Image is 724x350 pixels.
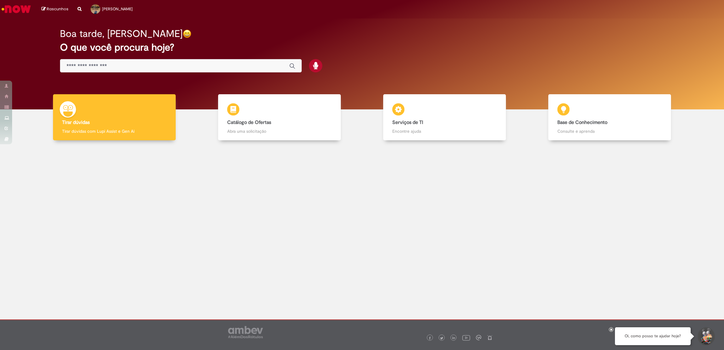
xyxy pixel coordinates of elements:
[42,6,68,12] a: Rascunhos
[227,119,271,125] b: Catálogo de Ofertas
[462,334,470,342] img: logo_footer_youtube.png
[557,119,607,125] b: Base de Conhecimento
[392,119,423,125] b: Serviços de TI
[527,94,692,141] a: Base de Conhecimento Consulte e aprenda
[1,3,32,15] img: ServiceNow
[32,94,197,141] a: Tirar dúvidas Tirar dúvidas com Lupi Assist e Gen Ai
[62,128,166,134] p: Tirar dúvidas com Lupi Assist e Gen Ai
[47,6,68,12] span: Rascunhos
[228,326,263,338] img: logo_footer_ambev_rotulo_gray.png
[487,335,493,340] img: logo_footer_naosei.png
[392,128,497,134] p: Encontre ajuda
[197,94,362,141] a: Catálogo de Ofertas Abra uma solicitação
[615,327,691,345] div: Oi, como posso te ajudar hoje?
[440,337,443,340] img: logo_footer_twitter.png
[476,335,481,340] img: logo_footer_workplace.png
[452,336,455,340] img: logo_footer_linkedin.png
[183,29,191,38] img: happy-face.png
[697,327,715,345] button: Iniciar Conversa de Suporte
[227,128,331,134] p: Abra uma solicitação
[62,119,90,125] b: Tirar dúvidas
[60,28,183,39] h2: Boa tarde, [PERSON_NAME]
[428,337,431,340] img: logo_footer_facebook.png
[60,42,664,53] h2: O que você procura hoje?
[557,128,662,134] p: Consulte e aprenda
[362,94,527,141] a: Serviços de TI Encontre ajuda
[102,6,133,12] span: [PERSON_NAME]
